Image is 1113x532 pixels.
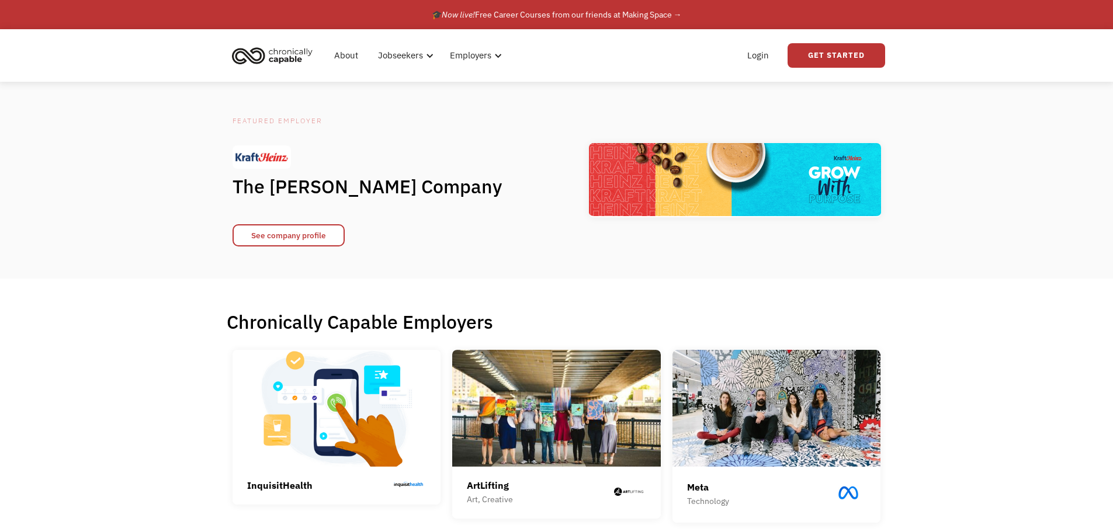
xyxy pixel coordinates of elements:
a: See company profile [233,224,345,246]
h1: Chronically Capable Employers [227,310,887,333]
div: Art, Creative [467,492,513,506]
div: Employers [443,37,505,74]
div: Jobseekers [378,48,423,62]
div: Jobseekers [371,37,437,74]
a: MetaTechnology [672,350,881,523]
div: Meta [687,480,729,494]
a: home [228,43,321,68]
a: About [327,37,365,74]
div: Technology [687,494,729,508]
div: ArtLifting [467,478,513,492]
a: InquisitHealth [233,350,441,505]
div: InquisitHealth [247,478,313,492]
div: Employers [450,48,491,62]
a: ArtLiftingArt, Creative [452,350,661,519]
em: Now live! [442,9,475,20]
a: Get Started [788,43,885,68]
a: Login [740,37,776,74]
img: Chronically Capable logo [228,43,316,68]
h1: The [PERSON_NAME] Company [233,175,525,198]
div: Featured Employer [233,114,525,128]
div: 🎓 Free Career Courses from our friends at Making Space → [432,8,682,22]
